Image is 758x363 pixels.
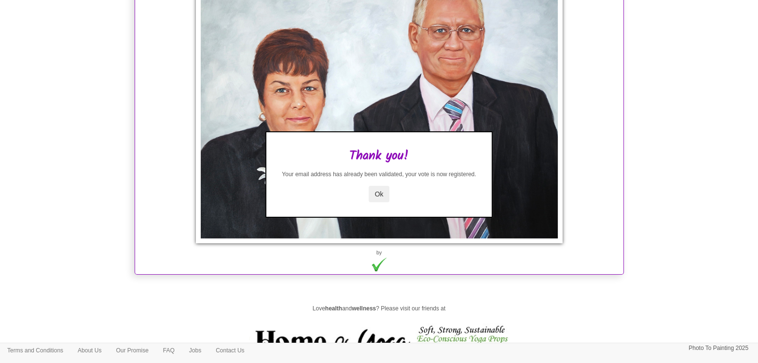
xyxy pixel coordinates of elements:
[156,343,182,358] a: FAQ
[369,186,390,202] button: Ok
[139,304,619,314] p: Love and ? Please visit our friends at
[138,248,621,257] p: by
[281,170,477,179] div: Your email address has already been validated, your vote is now registered.
[352,305,376,312] strong: wellness
[109,343,155,358] a: Our Promise
[208,343,251,358] a: Contact Us
[689,343,748,353] p: Photo To Painting 2025
[281,149,477,163] h2: Thank you!
[182,343,208,358] a: Jobs
[325,305,342,312] strong: health
[70,343,109,358] a: About Us
[371,257,387,272] img: tick.gif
